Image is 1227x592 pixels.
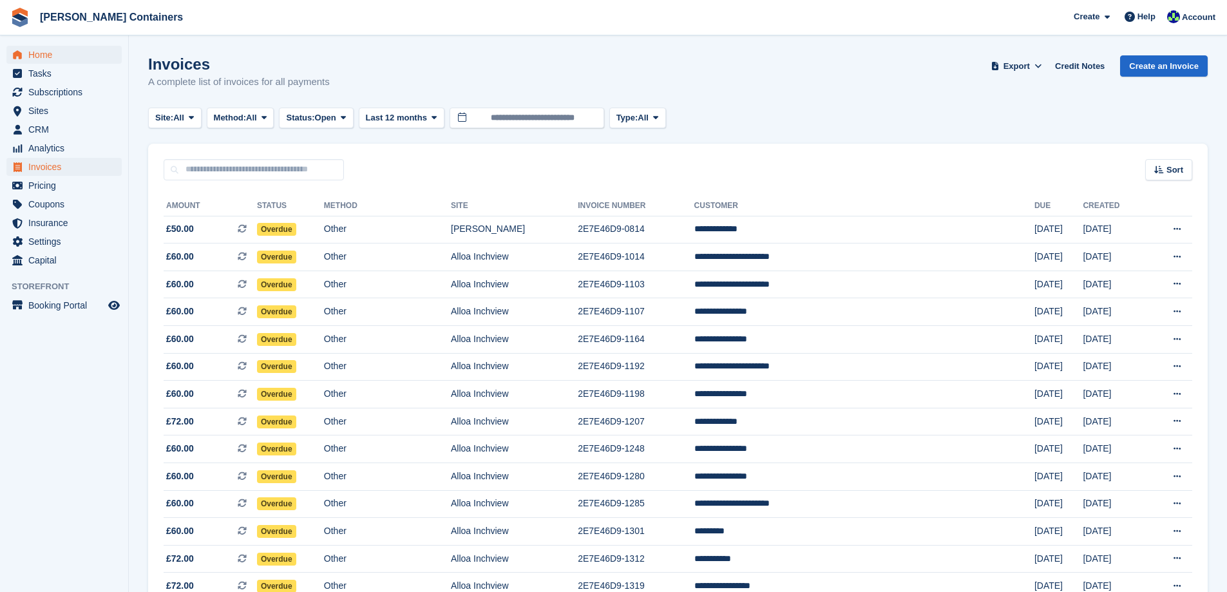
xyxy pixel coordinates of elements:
[324,463,451,491] td: Other
[1034,298,1083,326] td: [DATE]
[324,545,451,573] td: Other
[6,83,122,101] a: menu
[1083,381,1146,408] td: [DATE]
[1034,326,1083,354] td: [DATE]
[578,271,694,298] td: 2E7E46D9-1103
[257,443,296,455] span: Overdue
[28,64,106,82] span: Tasks
[1034,353,1083,381] td: [DATE]
[609,108,666,129] button: Type: All
[451,326,578,354] td: Alloa Inchview
[12,280,128,293] span: Storefront
[451,463,578,491] td: Alloa Inchview
[638,111,649,124] span: All
[324,326,451,354] td: Other
[148,55,330,73] h1: Invoices
[28,177,106,195] span: Pricing
[10,8,30,27] img: stora-icon-8386f47178a22dfd0bd8f6a31ec36ba5ce8667c1dd55bd0f319d3a0aa187defe.svg
[28,139,106,157] span: Analytics
[257,388,296,401] span: Overdue
[6,214,122,232] a: menu
[578,518,694,546] td: 2E7E46D9-1301
[324,435,451,463] td: Other
[6,158,122,176] a: menu
[324,298,451,326] td: Other
[1034,271,1083,298] td: [DATE]
[35,6,188,28] a: [PERSON_NAME] Containers
[166,524,194,538] span: £60.00
[1137,10,1156,23] span: Help
[166,470,194,483] span: £60.00
[1050,55,1110,77] a: Credit Notes
[1083,545,1146,573] td: [DATE]
[324,243,451,271] td: Other
[166,552,194,566] span: £72.00
[257,305,296,318] span: Overdue
[1083,216,1146,243] td: [DATE]
[578,243,694,271] td: 2E7E46D9-1014
[1074,10,1099,23] span: Create
[1034,243,1083,271] td: [DATE]
[324,353,451,381] td: Other
[257,251,296,263] span: Overdue
[246,111,257,124] span: All
[173,111,184,124] span: All
[1083,490,1146,518] td: [DATE]
[1034,196,1083,216] th: Due
[257,196,324,216] th: Status
[578,463,694,491] td: 2E7E46D9-1280
[451,545,578,573] td: Alloa Inchview
[578,545,694,573] td: 2E7E46D9-1312
[166,415,194,428] span: £72.00
[1083,408,1146,435] td: [DATE]
[451,518,578,546] td: Alloa Inchview
[451,216,578,243] td: [PERSON_NAME]
[257,553,296,566] span: Overdue
[6,177,122,195] a: menu
[578,298,694,326] td: 2E7E46D9-1107
[257,415,296,428] span: Overdue
[1083,353,1146,381] td: [DATE]
[578,216,694,243] td: 2E7E46D9-0814
[1083,435,1146,463] td: [DATE]
[1034,490,1083,518] td: [DATE]
[451,298,578,326] td: Alloa Inchview
[166,250,194,263] span: £60.00
[106,298,122,313] a: Preview store
[324,381,451,408] td: Other
[578,196,694,216] th: Invoice Number
[257,525,296,538] span: Overdue
[28,296,106,314] span: Booking Portal
[578,381,694,408] td: 2E7E46D9-1198
[694,196,1034,216] th: Customer
[1083,298,1146,326] td: [DATE]
[166,442,194,455] span: £60.00
[6,102,122,120] a: menu
[164,196,257,216] th: Amount
[6,251,122,269] a: menu
[286,111,314,124] span: Status:
[148,108,202,129] button: Site: All
[1034,408,1083,435] td: [DATE]
[166,222,194,236] span: £50.00
[1083,326,1146,354] td: [DATE]
[451,353,578,381] td: Alloa Inchview
[28,46,106,64] span: Home
[257,360,296,373] span: Overdue
[257,497,296,510] span: Overdue
[1083,196,1146,216] th: Created
[578,490,694,518] td: 2E7E46D9-1285
[451,435,578,463] td: Alloa Inchview
[28,83,106,101] span: Subscriptions
[257,278,296,291] span: Overdue
[207,108,274,129] button: Method: All
[324,490,451,518] td: Other
[324,271,451,298] td: Other
[166,359,194,373] span: £60.00
[6,120,122,138] a: menu
[1167,10,1180,23] img: Audra Whitelaw
[257,470,296,483] span: Overdue
[1083,518,1146,546] td: [DATE]
[28,120,106,138] span: CRM
[166,305,194,318] span: £60.00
